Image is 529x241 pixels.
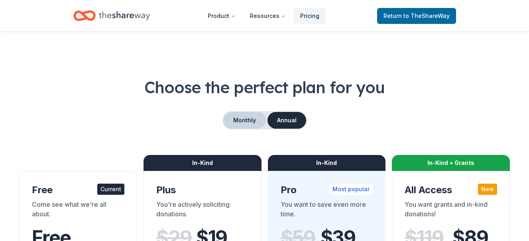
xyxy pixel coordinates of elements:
[223,112,266,129] button: Monthly
[97,184,124,195] div: Current
[267,112,306,129] button: Annual
[268,155,386,171] div: In-Kind
[377,8,456,24] a: Returnto TheShareWay
[19,76,510,98] h1: Choose the perfect plan for you
[329,184,373,195] div: Most popular
[405,184,497,196] div: All Access
[156,200,249,222] div: You're actively soliciting donations.
[244,8,292,24] button: Resources
[32,200,124,222] div: Come see what we're all about.
[201,8,242,24] button: Product
[281,200,373,222] div: You want to save even more time.
[281,184,373,196] div: Pro
[73,6,150,25] a: Home
[383,11,450,21] span: Return
[403,12,450,19] span: to TheShareWay
[478,184,497,195] div: New
[392,155,510,171] div: In-Kind + Grants
[144,155,262,171] div: In-Kind
[294,8,326,24] a: Pricing
[32,184,124,196] div: Free
[156,184,249,196] div: Plus
[405,200,497,222] div: You want grants and in-kind donations!
[201,6,326,25] nav: Main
